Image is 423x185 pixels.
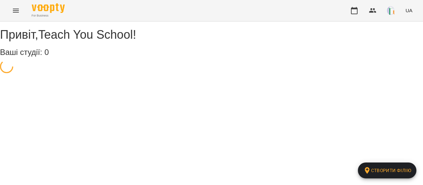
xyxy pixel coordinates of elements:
span: UA [405,7,412,14]
span: 0 [44,48,49,57]
img: Voopty Logo [32,3,65,13]
button: UA [403,4,415,17]
img: 9a1d62ba177fc1b8feef1f864f620c53.png [387,6,396,15]
span: For Business [32,14,65,18]
button: Menu [8,3,24,19]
